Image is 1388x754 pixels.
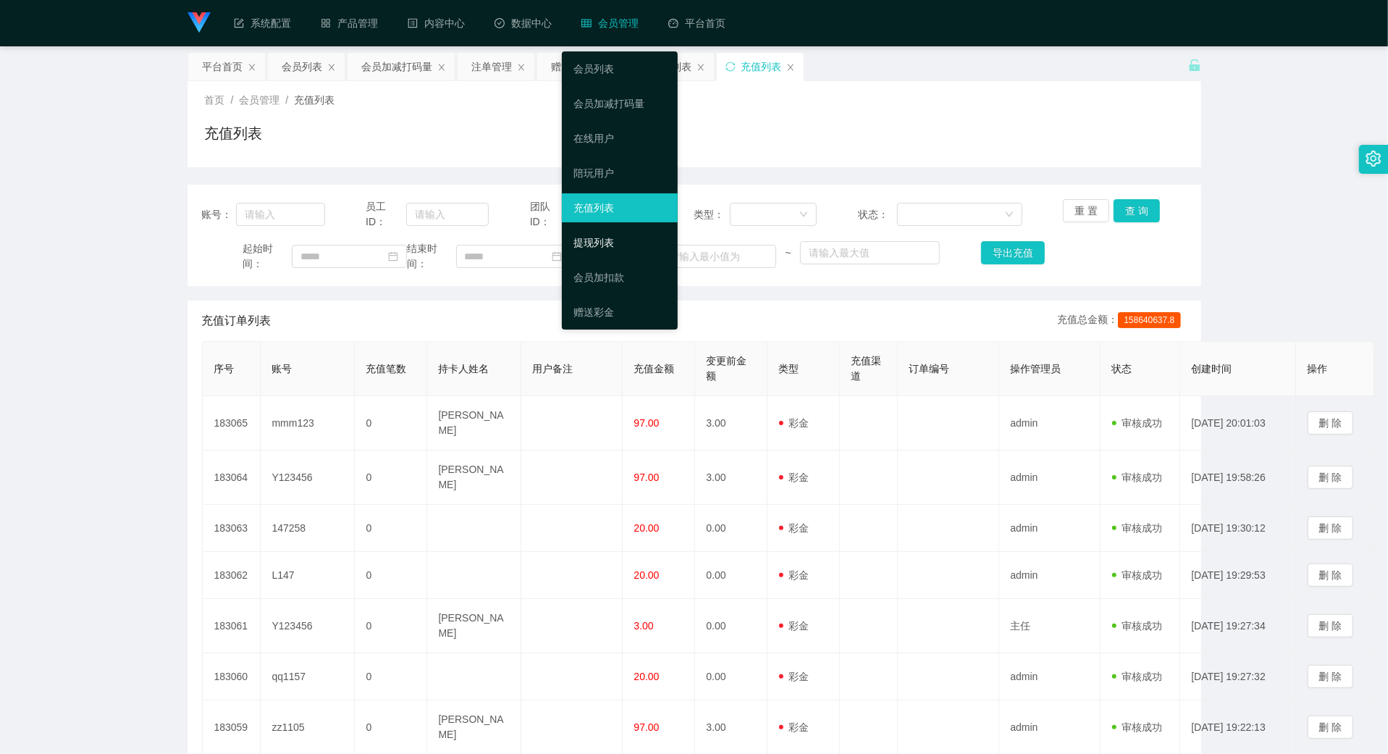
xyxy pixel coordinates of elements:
span: 类型 [779,363,799,374]
button: 删 除 [1308,614,1354,637]
span: 操作 [1308,363,1328,374]
td: 0.00 [695,599,767,653]
td: admin [999,505,1101,552]
td: 0.00 [695,505,767,552]
input: 请输入最大值 [800,241,940,264]
td: 183064 [203,451,261,505]
a: 陪玩用户 [573,159,666,188]
span: 158640637.8 [1118,312,1180,328]
span: 审核成功 [1112,522,1163,534]
a: 在线用户 [573,124,666,153]
td: mmm123 [261,396,355,451]
span: 起始时间： [243,241,292,272]
a: 会员加减打码量 [573,89,666,118]
input: 请输入最小值为 [660,245,776,268]
td: 主任 [999,599,1101,653]
td: L147 [261,552,355,599]
span: 97.00 [634,721,660,733]
td: 3.00 [695,451,767,505]
div: 会员加减打码量 [362,53,433,80]
td: 0 [355,599,427,653]
span: 彩金 [779,671,809,682]
button: 删 除 [1308,665,1354,688]
span: 20.00 [634,522,660,534]
span: 操作管理员 [1011,363,1061,374]
input: 请输入 [236,203,325,226]
td: [PERSON_NAME] [427,451,521,505]
span: 创建时间 [1192,363,1232,374]
i: 图标: close [697,63,705,72]
td: 0 [355,552,427,599]
span: 数据中心 [495,17,552,29]
button: 删 除 [1308,516,1354,540]
span: 3.00 [634,620,654,632]
span: 彩金 [779,620,809,632]
button: 查 询 [1114,199,1160,222]
span: 类型： [694,207,730,222]
span: / [231,94,234,106]
td: admin [999,653,1101,700]
td: Y123456 [261,451,355,505]
span: 状态： [858,207,896,222]
td: 0 [355,653,427,700]
span: 97.00 [634,417,660,429]
span: 状态 [1112,363,1132,374]
a: 会员加扣款 [573,263,666,292]
td: admin [999,451,1101,505]
span: 账号 [272,363,293,374]
i: 图标: sync [725,62,736,72]
span: 彩金 [779,721,809,733]
span: 产品管理 [321,17,379,29]
i: 图标: table [581,18,592,28]
span: 会员管理 [239,94,279,106]
i: 图标: close [437,63,446,72]
span: 变更前金额 [707,355,747,382]
a: 会员列表 [573,54,666,83]
span: 持卡人姓名 [439,363,489,374]
td: [DATE] 20:01:03 [1180,396,1296,451]
div: 会员列表 [282,53,323,80]
div: 注单管理 [472,53,513,80]
td: 183060 [203,653,261,700]
span: 首页 [205,94,225,106]
button: 删 除 [1308,716,1354,739]
span: 彩金 [779,569,809,581]
td: 0 [355,451,427,505]
span: 团队ID： [530,199,571,230]
span: 审核成功 [1112,620,1163,632]
td: [PERSON_NAME] [427,396,521,451]
span: 结束时间： [407,241,456,272]
a: 提现列表 [573,228,666,257]
h1: 充值列表 [205,122,263,144]
div: 充值列表 [741,53,782,80]
span: 充值订单列表 [202,312,272,330]
span: 内容中心 [408,17,466,29]
td: qq1157 [261,653,355,700]
span: 彩金 [779,472,809,483]
div: 赠送彩金 [552,53,592,80]
span: 审核成功 [1112,569,1163,581]
i: 图标: calendar [388,251,398,261]
span: 审核成功 [1112,472,1163,483]
span: 彩金 [779,417,809,429]
i: 图标: close [517,63,526,72]
td: [DATE] 19:30:12 [1180,505,1296,552]
td: 0.00 [695,653,767,700]
td: 183065 [203,396,261,451]
i: 图标: down [1005,210,1014,220]
span: 充值笔数 [366,363,407,374]
button: 导出充值 [981,241,1045,264]
button: 删 除 [1308,411,1354,435]
span: 订单编号 [909,363,950,374]
span: 审核成功 [1112,721,1163,733]
span: 充值渠道 [851,355,882,382]
td: Y123456 [261,599,355,653]
div: 平台首页 [203,53,243,80]
i: 图标: profile [408,18,418,28]
td: admin [999,552,1101,599]
td: admin [999,396,1101,451]
span: 系统配置 [234,17,292,29]
span: 审核成功 [1112,417,1163,429]
td: [DATE] 19:27:34 [1180,599,1296,653]
td: [PERSON_NAME] [427,599,521,653]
